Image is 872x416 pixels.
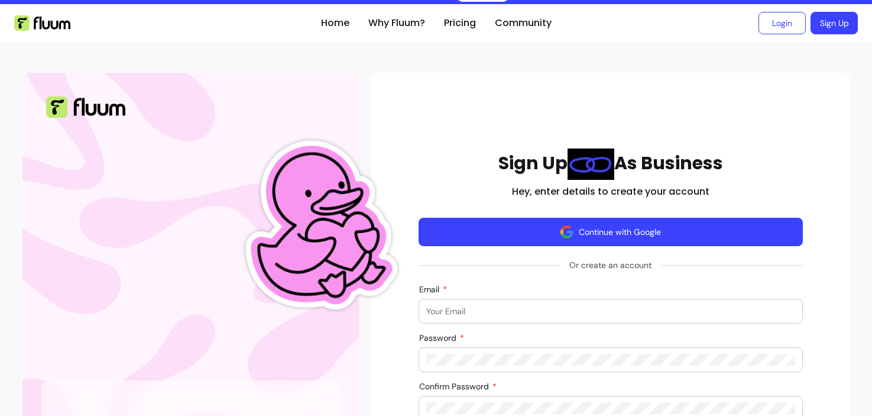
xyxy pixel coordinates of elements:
[419,333,459,343] span: Password
[444,16,476,30] a: Pricing
[419,284,442,295] span: Email
[321,16,349,30] a: Home
[426,402,795,414] input: Confirm Password
[426,305,795,317] input: Email
[419,381,491,392] span: Confirm Password
[512,185,709,199] h2: Hey, enter details to create your account
[218,95,412,357] img: Fluum Duck sticker
[495,16,552,30] a: Community
[419,218,803,246] button: Continue with Google
[498,149,723,180] h1: Sign Up As Business
[368,16,425,30] a: Why Fluum?
[426,354,795,366] input: Password
[811,12,858,34] a: Sign Up
[46,96,125,118] img: Fluum Logo
[14,15,70,31] img: Fluum Logo
[758,12,806,34] a: Login
[560,225,574,239] img: avatar
[568,149,614,180] img: link Blue
[560,254,661,276] span: Or create an account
